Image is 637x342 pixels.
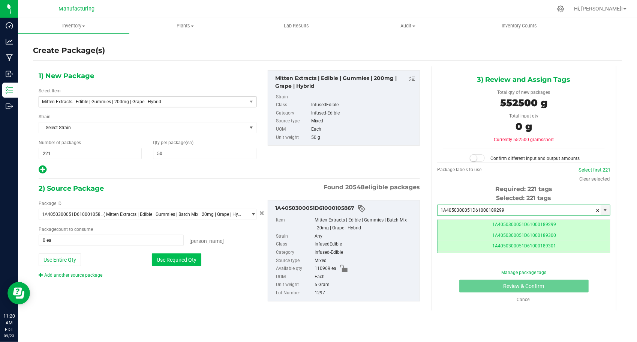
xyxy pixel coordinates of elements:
div: 5 Gram [315,281,416,289]
span: Found eligible packages [324,183,420,192]
input: 50 [153,148,256,159]
p: 11:20 AM EDT [3,313,15,333]
span: Qty per package [153,140,193,145]
div: Mitten Extracts | Edible | Gummies | Batch Mix | 20mg | Grape | Hybrid [315,216,416,232]
label: UOM [276,125,310,134]
inline-svg: Inventory [6,86,13,94]
span: Plants [130,23,240,29]
span: short [543,137,554,142]
label: Source type [276,257,313,265]
button: Use Entire Qty [39,253,81,266]
inline-svg: Manufacturing [6,54,13,62]
span: count [56,227,68,232]
span: 110969 ea [315,265,336,273]
span: Total input qty [509,113,538,119]
a: Cancel [517,297,531,302]
a: Inventory [18,18,129,34]
span: 20548 [345,184,365,191]
a: Clear selected [579,176,610,182]
label: Item [276,216,313,232]
a: Manage package tags [501,270,546,275]
a: Plants [129,18,241,34]
span: Package to consume [39,227,93,232]
a: Inventory Counts [464,18,575,34]
span: 1) New Package [39,70,94,81]
span: Audit [353,23,463,29]
div: Any [315,232,416,241]
label: Category [276,249,313,257]
span: Number of packages [39,140,81,145]
label: Category [276,109,310,118]
label: Select Item [39,87,61,94]
label: UOM [276,273,313,281]
div: Each [315,273,416,281]
a: Add another source package [39,273,102,278]
input: Starting tag number [438,205,601,215]
label: Lot Number [276,289,313,297]
span: select [247,209,256,220]
label: Unit weight [276,134,310,142]
span: Total qty of new packages [498,90,550,95]
div: Mixed [311,117,416,125]
span: Manufacturing [58,6,94,12]
label: Strain [276,93,310,101]
span: Required: 221 tags [495,185,552,193]
label: Class [276,101,310,109]
span: Select Strain [39,122,247,133]
span: ( Mitten Extracts | Edible | Gummies | Batch Mix | 20mg | Grape | Hybrid ) [103,212,244,217]
iframe: Resource center [7,282,30,304]
span: Inventory Counts [492,23,547,29]
button: Review & Confirm [459,280,589,292]
span: select [247,96,256,107]
inline-svg: Inbound [6,70,13,78]
span: 0 g [516,121,532,133]
div: Mitten Extracts | Edible | Gummies | 200mg | Grape | Hybrid [275,74,416,90]
span: Selected: 221 tags [496,194,552,202]
div: 1297 [315,289,416,297]
a: Audit [352,18,464,34]
label: Unit weight [276,281,313,289]
div: Manage settings [556,5,565,12]
label: Strain [276,232,313,241]
button: Cancel button [257,208,267,219]
div: 50 g [311,134,416,142]
span: 1A4050300051D61000189299 [492,222,556,227]
h4: Create Package(s) [33,45,105,56]
div: Mixed [315,257,416,265]
span: 2) Source Package [39,183,104,194]
label: Class [276,240,313,249]
span: select [601,205,610,215]
p: 09/23 [3,333,15,339]
input: 221 [39,148,141,159]
label: Available qty [276,265,313,273]
label: Source type [276,117,310,125]
span: Inventory [18,23,129,29]
div: - [311,93,416,101]
label: Strain [39,113,51,120]
div: Infused-Edible [315,249,416,257]
span: Confirm different input and output amounts [490,156,580,161]
span: Currently 552500 grams [494,137,554,142]
a: Select first 221 [579,167,610,173]
span: Package labels to use [437,167,481,172]
span: (ea) [186,140,193,145]
div: InfusedEdible [315,240,416,249]
button: Use Required Qty [152,253,201,266]
span: 1A4050300051D61000105867 [42,212,103,217]
span: Package ID [39,201,61,206]
span: [PERSON_NAME] [189,238,224,244]
span: Hi, [PERSON_NAME]! [574,6,623,12]
span: 3) Review and Assign Tags [477,74,571,85]
span: Add new output [39,169,46,174]
div: InfusedEdible [311,101,416,109]
inline-svg: Dashboard [6,22,13,29]
span: clear [596,205,600,216]
inline-svg: Analytics [6,38,13,45]
div: Each [311,125,416,134]
span: Mitten Extracts | Edible | Gummies | 200mg | Grape | Hybrid [42,99,235,104]
input: 0 ea [39,235,183,246]
inline-svg: Outbound [6,102,13,110]
span: 552500 g [500,97,547,109]
span: select [247,122,256,133]
span: Lab Results [274,23,319,29]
